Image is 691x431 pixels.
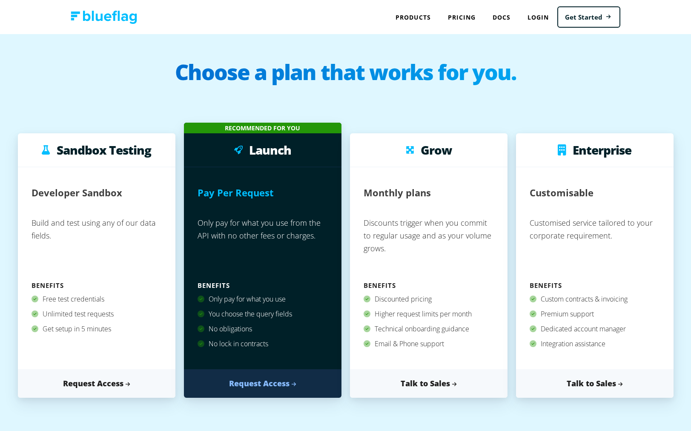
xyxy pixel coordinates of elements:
div: Free test credentials [32,292,162,307]
h3: Enterprise [573,144,631,156]
p: Customised service tailored to your corporate requirement. [530,213,660,279]
div: Get setup in 5 minutes [32,322,162,336]
h3: Grow [421,144,452,156]
div: Email & Phone support [364,336,494,351]
p: Discounts trigger when you commit to regular usage and as your volume grows. [364,213,494,279]
div: Products [387,9,439,26]
div: Integration assistance [530,336,660,351]
h2: Pay Per Request [198,181,274,204]
div: Higher request limits per month [364,307,494,322]
h1: Choose a plan that works for you. [9,61,682,95]
p: Only pay for what you use from the API with no other fees or charges. [198,213,328,279]
h2: Monthly plans [364,181,431,204]
h3: Launch [249,144,291,156]
h3: Sandbox Testing [57,144,151,156]
a: Talk to Sales [350,369,507,398]
a: Talk to Sales [516,369,674,398]
div: Only pay for what you use [198,292,328,307]
div: No obligations [198,322,328,336]
a: Pricing [439,9,484,26]
div: Unlimited test requests [32,307,162,322]
a: Docs [484,9,519,26]
div: You choose the query fields [198,307,328,322]
a: Request Access [184,369,341,398]
a: Get Started [557,6,620,28]
div: Recommended for you [184,123,341,133]
h2: Developer Sandbox [32,181,122,204]
img: Blue Flag logo [71,11,137,24]
div: Premium support [530,307,660,322]
div: No lock in contracts [198,336,328,351]
h2: Customisable [530,181,594,204]
div: Technical onboarding guidance [364,322,494,336]
div: Dedicated account manager [530,322,660,336]
div: Custom contracts & invoicing [530,292,660,307]
a: Request Access [18,369,175,398]
p: Build and test using any of our data fields. [32,213,162,279]
div: Discounted pricing [364,292,494,307]
a: Login to Blue Flag application [519,9,557,26]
